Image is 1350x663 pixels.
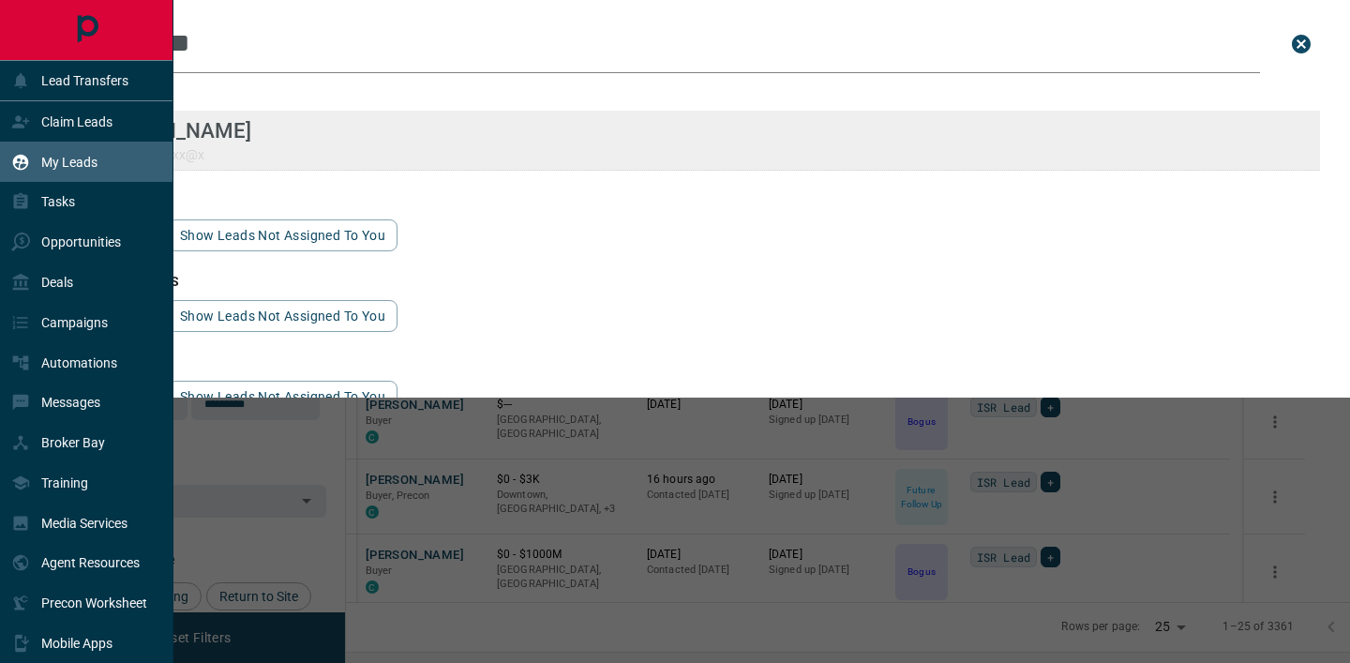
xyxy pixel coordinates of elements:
[71,84,1320,99] h3: name matches
[168,219,397,251] button: show leads not assigned to you
[71,354,1320,369] h3: id matches
[168,300,397,332] button: show leads not assigned to you
[71,193,1320,208] h3: email matches
[1282,25,1320,63] button: close search bar
[71,274,1320,289] h3: phone matches
[168,381,397,413] button: show leads not assigned to you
